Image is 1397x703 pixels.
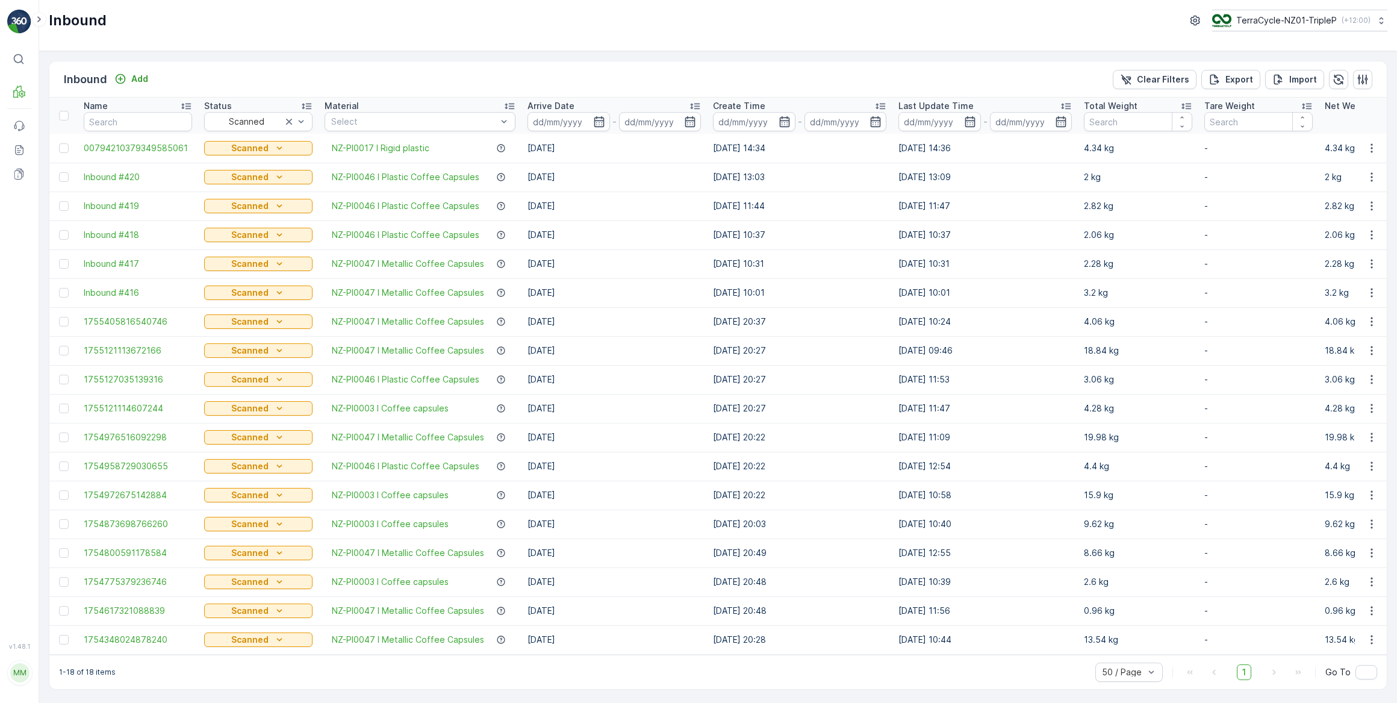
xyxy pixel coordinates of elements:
[1084,112,1192,131] input: Search
[707,163,892,192] td: [DATE] 13:03
[1237,664,1251,680] span: 1
[990,112,1072,131] input: dd/mm/yyyy
[231,200,269,212] p: Scanned
[1084,460,1192,472] p: 4.4 kg
[332,431,484,443] a: NZ-PI0047 I Metallic Coffee Capsules
[331,116,497,128] p: Select
[204,286,313,300] button: Scanned
[84,229,192,241] a: Inbound #418
[892,134,1078,163] td: [DATE] 14:36
[84,634,192,646] a: 1754348024878240
[1204,100,1255,112] p: Tare Weight
[332,287,484,299] span: NZ-PI0047 I Metallic Coffee Capsules
[84,518,192,530] span: 1754873698766260
[1084,316,1192,328] p: 4.06 kg
[1204,258,1313,270] p: -
[332,345,484,357] a: NZ-PI0047 I Metallic Coffee Capsules
[59,461,69,471] div: Toggle Row Selected
[1084,489,1192,501] p: 15.9 kg
[231,518,269,530] p: Scanned
[521,249,707,278] td: [DATE]
[612,114,617,129] p: -
[521,539,707,567] td: [DATE]
[892,307,1078,336] td: [DATE] 10:24
[204,372,313,387] button: Scanned
[1204,547,1313,559] p: -
[332,142,429,154] a: NZ-PI0017 I Rigid plastic
[798,114,802,129] p: -
[521,192,707,220] td: [DATE]
[332,171,479,183] a: NZ-PI0046 I Plastic Coffee Capsules
[892,596,1078,625] td: [DATE] 11:56
[59,433,69,442] div: Toggle Row Selected
[204,228,313,242] button: Scanned
[892,336,1078,365] td: [DATE] 09:46
[59,635,69,645] div: Toggle Row Selected
[59,172,69,182] div: Toggle Row Selected
[332,634,484,646] span: NZ-PI0047 I Metallic Coffee Capsules
[1201,70,1260,89] button: Export
[707,278,892,307] td: [DATE] 10:01
[231,489,269,501] p: Scanned
[892,481,1078,510] td: [DATE] 10:58
[1084,258,1192,270] p: 2.28 kg
[707,220,892,249] td: [DATE] 10:37
[59,667,116,677] p: 1-18 of 18 items
[521,336,707,365] td: [DATE]
[1204,460,1313,472] p: -
[110,72,153,86] button: Add
[1084,287,1192,299] p: 3.2 kg
[1236,14,1337,27] p: TerraCycle-NZ01-TripleP
[204,517,313,531] button: Scanned
[59,375,69,384] div: Toggle Row Selected
[84,142,192,154] a: 00794210379349585061
[1084,547,1192,559] p: 8.66 kg
[707,307,892,336] td: [DATE] 20:37
[204,199,313,213] button: Scanned
[204,257,313,271] button: Scanned
[84,100,108,112] p: Name
[84,200,192,212] a: Inbound #419
[59,317,69,327] div: Toggle Row Selected
[204,170,313,184] button: Scanned
[707,336,892,365] td: [DATE] 20:27
[7,10,31,34] img: logo
[204,546,313,560] button: Scanned
[892,567,1078,596] td: [DATE] 10:39
[59,346,69,355] div: Toggle Row Selected
[521,365,707,394] td: [DATE]
[84,373,192,386] span: 1755127035139316
[1265,70,1324,89] button: Import
[231,402,269,414] p: Scanned
[892,192,1078,220] td: [DATE] 11:47
[1325,666,1351,678] span: Go To
[231,316,269,328] p: Scanned
[521,134,707,163] td: [DATE]
[84,547,192,559] span: 1754800591178584
[1204,345,1313,357] p: -
[1204,142,1313,154] p: -
[84,316,192,328] a: 1755405816540746
[204,343,313,358] button: Scanned
[59,519,69,529] div: Toggle Row Selected
[707,452,892,481] td: [DATE] 20:22
[1084,345,1192,357] p: 18.84 kg
[332,373,479,386] a: NZ-PI0046 I Plastic Coffee Capsules
[49,11,107,30] p: Inbound
[1204,373,1313,386] p: -
[1204,634,1313,646] p: -
[332,576,449,588] span: NZ-PI0003 I Coffee capsules
[59,259,69,269] div: Toggle Row Selected
[59,201,69,211] div: Toggle Row Selected
[332,258,484,270] span: NZ-PI0047 I Metallic Coffee Capsules
[204,604,313,618] button: Scanned
[84,258,192,270] a: Inbound #417
[325,100,359,112] p: Material
[84,431,192,443] span: 1754976516092298
[84,576,192,588] a: 1754775379236746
